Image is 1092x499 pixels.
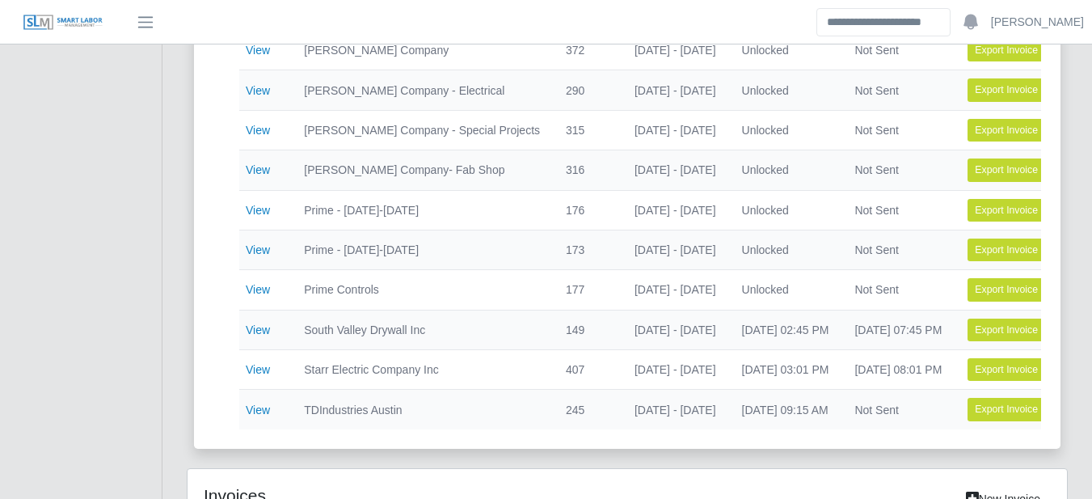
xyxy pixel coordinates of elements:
[553,390,622,429] td: 245
[841,390,955,429] td: Not Sent
[991,14,1084,31] a: [PERSON_NAME]
[841,270,955,310] td: Not Sent
[291,31,553,70] td: [PERSON_NAME] Company
[968,159,1045,181] button: Export Invoice
[729,150,842,190] td: Unlocked
[622,230,729,269] td: [DATE] - [DATE]
[622,110,729,150] td: [DATE] - [DATE]
[968,358,1045,381] button: Export Invoice
[291,190,553,230] td: Prime - [DATE]-[DATE]
[816,8,951,36] input: Search
[553,270,622,310] td: 177
[291,230,553,269] td: Prime - [DATE]-[DATE]
[729,31,842,70] td: Unlocked
[968,319,1045,341] button: Export Invoice
[968,398,1045,421] button: Export Invoice
[729,350,842,390] td: [DATE] 03:01 PM
[553,110,622,150] td: 315
[729,270,842,310] td: Unlocked
[841,190,955,230] td: Not Sent
[553,70,622,110] td: 290
[968,39,1045,61] button: Export Invoice
[291,350,553,390] td: Starr Electric Company Inc
[291,70,553,110] td: [PERSON_NAME] Company - Electrical
[246,124,270,137] a: View
[553,350,622,390] td: 407
[841,31,955,70] td: Not Sent
[841,110,955,150] td: Not Sent
[622,150,729,190] td: [DATE] - [DATE]
[246,163,270,176] a: View
[291,110,553,150] td: [PERSON_NAME] Company - Special Projects
[729,110,842,150] td: Unlocked
[291,150,553,190] td: [PERSON_NAME] Company- Fab Shop
[246,44,270,57] a: View
[23,14,103,32] img: SLM Logo
[246,324,270,336] a: View
[246,283,270,296] a: View
[246,204,270,217] a: View
[968,239,1045,261] button: Export Invoice
[968,78,1045,101] button: Export Invoice
[841,350,955,390] td: [DATE] 08:01 PM
[246,363,270,376] a: View
[968,199,1045,222] button: Export Invoice
[729,230,842,269] td: Unlocked
[841,70,955,110] td: Not Sent
[841,310,955,349] td: [DATE] 07:45 PM
[841,230,955,269] td: Not Sent
[729,70,842,110] td: Unlocked
[246,243,270,256] a: View
[622,190,729,230] td: [DATE] - [DATE]
[553,190,622,230] td: 176
[553,31,622,70] td: 372
[841,150,955,190] td: Not Sent
[553,150,622,190] td: 316
[553,310,622,349] td: 149
[622,31,729,70] td: [DATE] - [DATE]
[246,84,270,97] a: View
[291,310,553,349] td: South Valley Drywall Inc
[291,390,553,429] td: TDIndustries Austin
[968,278,1045,301] button: Export Invoice
[729,390,842,429] td: [DATE] 09:15 AM
[729,310,842,349] td: [DATE] 02:45 PM
[968,119,1045,142] button: Export Invoice
[622,70,729,110] td: [DATE] - [DATE]
[622,350,729,390] td: [DATE] - [DATE]
[553,230,622,269] td: 173
[622,310,729,349] td: [DATE] - [DATE]
[622,390,729,429] td: [DATE] - [DATE]
[622,270,729,310] td: [DATE] - [DATE]
[246,404,270,417] a: View
[291,270,553,310] td: Prime Controls
[729,190,842,230] td: Unlocked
